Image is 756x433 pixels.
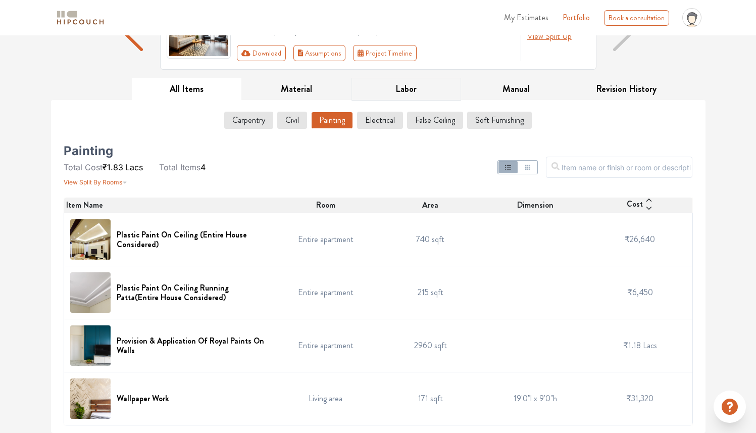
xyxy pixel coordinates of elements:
span: ₹26,640 [625,233,655,245]
h6: Plastic Paint On Ceiling Running Patta(Entire House Considered) [117,283,268,302]
li: 4 [159,161,206,173]
span: Cost [627,198,643,212]
td: 215 sqft [378,266,483,319]
div: First group [237,45,425,61]
input: Item name or finish or room or description [546,157,692,178]
td: Entire apartment [273,266,378,319]
img: Plastic Paint On Ceiling Running Patta(Entire House Considered) [70,272,111,313]
td: 2960 sqft [378,319,483,372]
div: Toolbar with button groups [237,45,515,61]
img: logo-horizontal.svg [55,9,106,27]
span: Total Cost [64,162,103,172]
td: Living area [273,372,378,425]
h6: Plastic Paint On Ceiling (Entire House Considered) [117,230,268,249]
span: View Split By Rooms [64,178,122,186]
span: Lacs [125,162,143,172]
td: 740 sqft [378,213,483,266]
span: ₹1.83 [103,162,123,172]
span: Lacs [643,340,657,351]
button: View Split Up [527,30,572,42]
span: Room [316,199,335,211]
button: Soft Furnishing [467,112,532,129]
span: logo-horizontal.svg [55,7,106,29]
span: ₹1.18 [623,340,641,351]
button: Civil [277,112,307,129]
button: False Ceiling [407,112,463,129]
td: Entire apartment [273,213,378,266]
td: Entire apartment [273,319,378,372]
span: Dimension [517,199,553,211]
img: Provision & Application Of Royal Paints On Walls [70,325,111,366]
td: 171 sqft [378,372,483,425]
button: Labor [351,78,462,101]
span: ₹31,320 [626,393,653,404]
button: Electrical [357,112,403,129]
button: Project Timeline [353,45,417,61]
span: Area [422,199,438,211]
img: Plastic Paint On Ceiling (Entire House Considered) [70,219,111,260]
button: All Items [132,78,242,101]
h6: Wallpaper Work [117,394,169,403]
span: ₹6,450 [627,286,653,298]
div: Book a consultation [604,10,669,26]
button: Manual [461,78,571,101]
span: My Estimates [504,12,548,23]
span: Item Name [66,199,103,211]
button: Assumptions [293,45,346,61]
button: Revision History [571,78,681,101]
a: Portfolio [563,12,590,24]
button: View Split By Rooms [64,173,127,187]
button: Download [237,45,286,61]
button: Material [241,78,351,101]
h6: Provision & Application Of Royal Paints On Walls [117,336,268,355]
span: Total Items [159,162,200,172]
img: Wallpaper Work [70,378,111,419]
button: Painting [311,112,353,129]
button: Carpentry [224,112,273,129]
h5: Painting [64,147,113,155]
td: 19'0"l x 9'0"h [483,372,588,425]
